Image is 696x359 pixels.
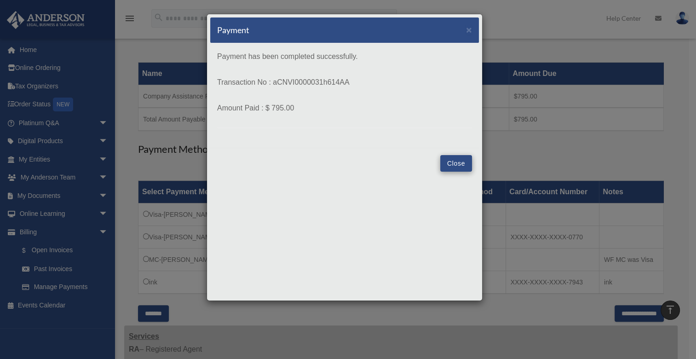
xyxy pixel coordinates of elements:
span: × [466,24,472,35]
p: Amount Paid : $ 795.00 [217,102,472,115]
button: Close [440,155,472,172]
button: Close [466,25,472,35]
h5: Payment [217,24,249,36]
p: Transaction No : aCNVI0000031h614AA [217,76,472,89]
p: Payment has been completed successfully. [217,50,472,63]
